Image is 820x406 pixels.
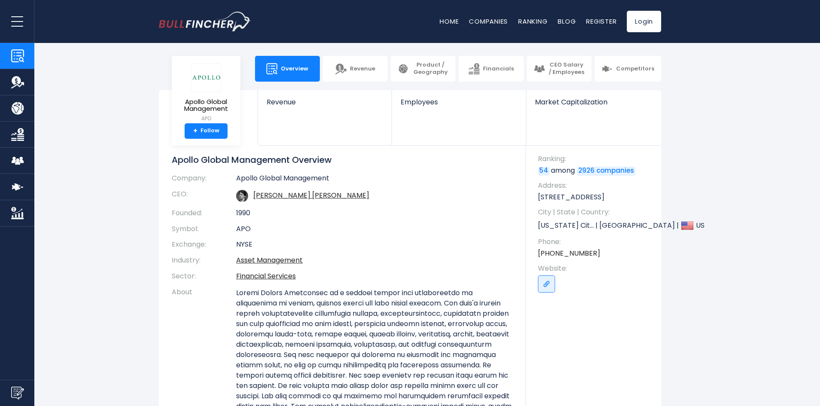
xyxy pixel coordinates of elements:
[391,56,456,82] a: Product / Geography
[159,12,251,31] img: bullfincher logo
[179,115,234,122] small: APO
[267,98,383,106] span: Revenue
[172,269,236,284] th: Sector:
[179,98,234,113] span: Apollo Global Management
[236,255,303,265] a: Asset Management
[595,56,661,82] a: Competitors
[538,208,653,217] span: City | State | Country:
[350,65,375,73] span: Revenue
[535,98,652,106] span: Market Capitalization
[538,264,653,273] span: Website:
[185,123,228,139] a: +Follow
[236,271,296,281] a: Financial Services
[236,205,513,221] td: 1990
[193,127,197,135] strong: +
[538,275,555,293] a: Go to link
[616,65,654,73] span: Competitors
[538,154,653,164] span: Ranking:
[538,237,653,247] span: Phone:
[538,219,653,232] p: [US_STATE] Cit... | [GEOGRAPHIC_DATA] | US
[586,17,617,26] a: Register
[323,56,388,82] a: Revenue
[469,17,508,26] a: Companies
[236,237,513,253] td: NYSE
[258,90,392,121] a: Revenue
[236,190,248,202] img: marc-rowan.jpg
[172,237,236,253] th: Exchange:
[538,249,600,258] a: [PHONE_NUMBER]
[558,17,576,26] a: Blog
[459,56,523,82] a: Financials
[159,12,251,31] a: Go to homepage
[236,221,513,237] td: APO
[548,61,585,76] span: CEO Salary / Employees
[172,221,236,237] th: Symbol:
[401,98,517,106] span: Employees
[440,17,459,26] a: Home
[483,65,514,73] span: Financials
[392,90,525,121] a: Employees
[172,205,236,221] th: Founded:
[172,174,236,186] th: Company:
[538,192,653,202] p: [STREET_ADDRESS]
[412,61,449,76] span: Product / Geography
[178,63,234,123] a: Apollo Global Management APO
[518,17,547,26] a: Ranking
[577,167,635,175] a: 2926 companies
[253,190,369,200] a: ceo
[538,181,653,190] span: Address:
[538,166,653,175] p: among
[172,186,236,205] th: CEO:
[255,56,320,82] a: Overview
[526,90,660,121] a: Market Capitalization
[172,154,513,165] h1: Apollo Global Management Overview
[527,56,592,82] a: CEO Salary / Employees
[236,174,513,186] td: Apollo Global Management
[281,65,308,73] span: Overview
[627,11,661,32] a: Login
[172,253,236,269] th: Industry:
[538,167,550,175] a: 54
